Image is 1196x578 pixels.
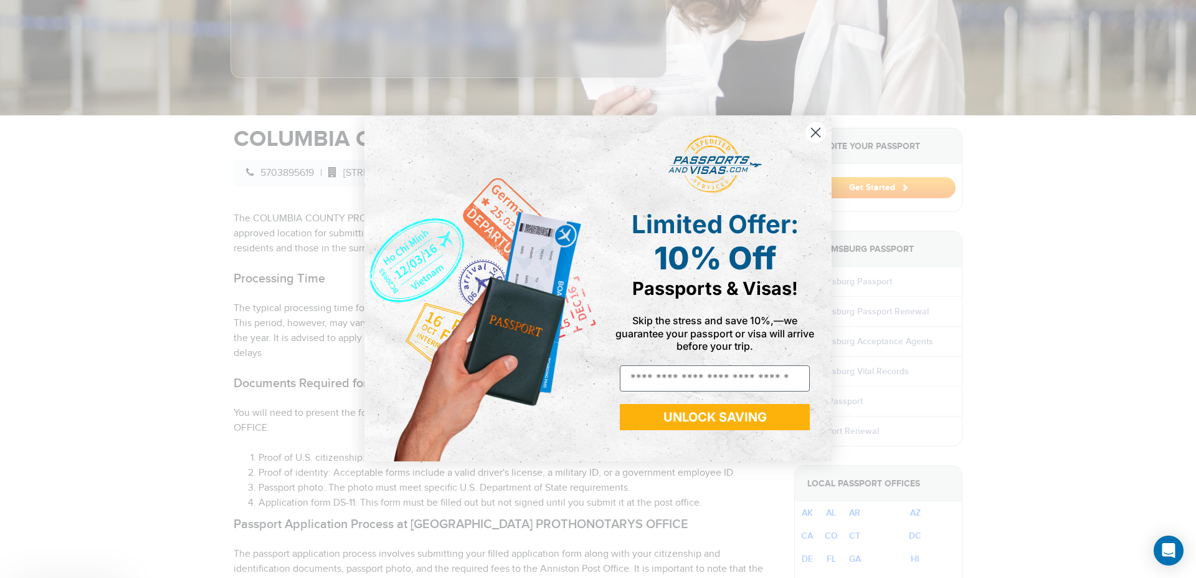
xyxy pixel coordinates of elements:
button: UNLOCK SAVING [620,404,810,430]
span: Skip the stress and save 10%,—we guarantee your passport or visa will arrive before your trip. [615,314,814,352]
button: Close dialog [805,122,827,143]
span: Limited Offer: [632,209,799,239]
img: passports and visas [668,135,762,194]
span: Passports & Visas! [632,277,798,299]
div: Open Intercom Messenger [1154,536,1184,566]
img: de9cda0d-0715-46ca-9a25-073762a91ba7.png [364,117,598,461]
span: 10% Off [654,239,776,277]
